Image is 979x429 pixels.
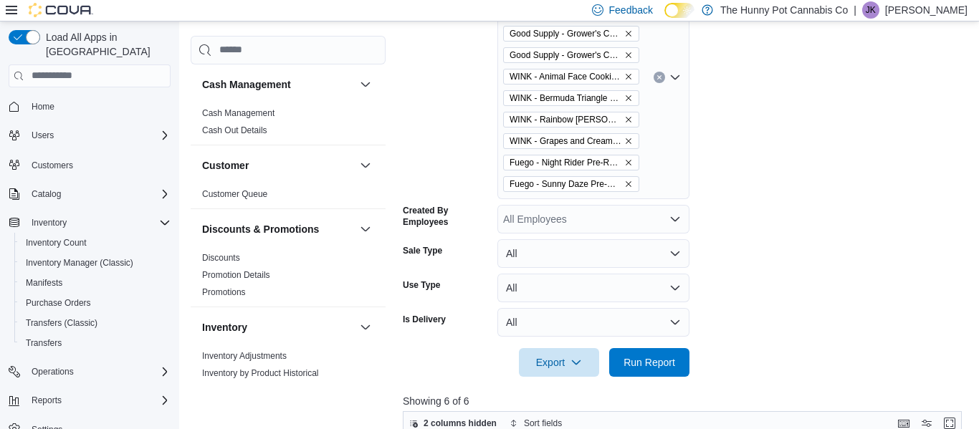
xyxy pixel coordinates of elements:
[862,1,879,19] div: James Keighan
[497,274,689,302] button: All
[26,97,171,115] span: Home
[510,69,621,84] span: WINK - Animal Face Cookies Blunt - 1x1g
[624,72,633,81] button: Remove WINK - Animal Face Cookies Blunt - 1x1g from selection in this group
[503,69,639,85] span: WINK - Animal Face Cookies Blunt - 1x1g
[497,239,689,268] button: All
[609,348,689,377] button: Run Report
[32,188,61,200] span: Catalog
[624,115,633,124] button: Remove WINK - Rainbow Sherb Blunt - 1x1g from selection in this group
[3,390,176,410] button: Reports
[885,1,968,19] p: [PERSON_NAME]
[424,418,497,429] span: 2 columns hidden
[527,348,591,377] span: Export
[503,155,639,170] span: Fuego - Night Rider Pre-Roll - 1x1g
[202,253,240,263] a: Discounts
[26,363,80,380] button: Operations
[202,125,267,136] span: Cash Out Details
[20,234,171,251] span: Inventory Count
[26,157,79,174] a: Customers
[20,334,171,352] span: Transfers
[403,245,442,256] label: Sale Type
[191,249,386,307] div: Discounts & Promotions
[510,112,621,127] span: WINK - Rainbow [PERSON_NAME] - 1x1g
[3,362,176,382] button: Operations
[624,355,675,370] span: Run Report
[624,180,633,188] button: Remove Fuego - Sunny Daze Pre-Roll - 1x1g from selection in this group
[32,101,54,112] span: Home
[26,98,60,115] a: Home
[510,48,621,62] span: Good Supply - Grower's Choice Indica Pre-Roll - 1x1g
[3,213,176,233] button: Inventory
[26,155,171,173] span: Customers
[357,221,374,238] button: Discounts & Promotions
[26,127,171,144] span: Users
[202,351,287,361] a: Inventory Adjustments
[624,51,633,59] button: Remove Good Supply - Grower's Choice Indica Pre-Roll - 1x1g from selection in this group
[403,314,446,325] label: Is Delivery
[32,160,73,171] span: Customers
[357,76,374,93] button: Cash Management
[26,392,171,409] span: Reports
[20,314,103,332] a: Transfers (Classic)
[202,107,274,119] span: Cash Management
[20,254,171,271] span: Inventory Manager (Classic)
[524,418,562,429] span: Sort fields
[3,125,176,145] button: Users
[497,308,689,337] button: All
[14,253,176,273] button: Inventory Manager (Classic)
[20,314,171,332] span: Transfers (Classic)
[26,257,133,269] span: Inventory Manager (Classic)
[624,94,633,102] button: Remove WINK - Bermuda Triangle Blunt - 1x1g from selection in this group
[14,313,176,333] button: Transfers (Classic)
[720,1,848,19] p: The Hunny Pot Cannabis Co
[510,91,621,105] span: WINK - Bermuda Triangle Blunt - 1x1g
[202,108,274,118] a: Cash Management
[26,392,67,409] button: Reports
[403,205,492,228] label: Created By Employees
[20,294,97,312] a: Purchase Orders
[26,214,72,231] button: Inventory
[26,363,171,380] span: Operations
[866,1,876,19] span: JK
[510,134,621,148] span: WINK - Grapes and Cream Blunt - 1x1g
[202,385,292,396] span: Inventory Count Details
[510,177,621,191] span: Fuego - Sunny Daze Pre-Roll - 1x1g
[26,277,62,289] span: Manifests
[503,90,639,106] span: WINK - Bermuda Triangle Blunt - 1x1g
[202,158,354,173] button: Customer
[664,18,665,19] span: Dark Mode
[191,105,386,145] div: Cash Management
[14,333,176,353] button: Transfers
[32,130,54,141] span: Users
[519,348,599,377] button: Export
[609,3,653,17] span: Feedback
[26,185,171,203] span: Catalog
[202,77,354,92] button: Cash Management
[14,233,176,253] button: Inventory Count
[202,222,319,236] h3: Discounts & Promotions
[624,29,633,38] button: Remove Good Supply - Grower's Choice Sativa Pre-Roll - 1x1g from selection in this group
[26,317,97,329] span: Transfers (Classic)
[669,213,681,225] button: Open list of options
[20,274,171,291] span: Manifests
[202,286,246,298] span: Promotions
[202,367,319,379] span: Inventory by Product Historical
[20,274,68,291] a: Manifests
[202,158,249,173] h3: Customer
[664,3,694,18] input: Dark Mode
[32,395,62,406] span: Reports
[503,47,639,63] span: Good Supply - Grower's Choice Indica Pre-Roll - 1x1g
[14,293,176,313] button: Purchase Orders
[854,1,856,19] p: |
[202,368,319,378] a: Inventory by Product Historical
[26,337,62,349] span: Transfers
[403,394,968,408] p: Showing 6 of 6
[26,185,67,203] button: Catalog
[503,176,639,192] span: Fuego - Sunny Daze Pre-Roll - 1x1g
[3,96,176,117] button: Home
[202,385,292,395] a: Inventory Count Details
[3,184,176,204] button: Catalog
[202,189,267,199] a: Customer Queue
[20,334,67,352] a: Transfers
[202,287,246,297] a: Promotions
